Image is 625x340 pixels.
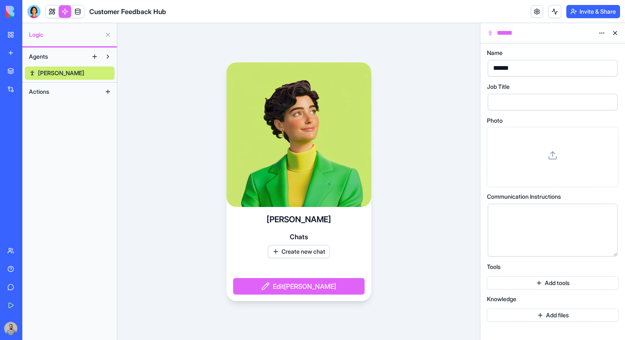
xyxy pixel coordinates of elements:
[487,84,510,90] span: Job Title
[487,296,516,302] span: Knowledge
[566,5,620,18] button: Invite & Share
[233,278,365,295] button: Edit[PERSON_NAME]
[487,194,561,200] span: Communication Instructions
[487,276,618,290] button: Add tools
[290,232,308,242] span: Chats
[6,6,57,17] img: logo
[29,31,101,39] span: Logic
[25,50,88,63] button: Agents
[4,322,17,335] img: image_123650291_bsq8ao.jpg
[89,7,166,17] span: Customer Feedback Hub
[29,88,49,96] span: Actions
[29,52,48,61] span: Agents
[487,118,503,124] span: Photo
[487,50,503,56] span: Name
[268,245,330,258] button: Create new chat
[38,69,84,77] span: [PERSON_NAME]
[267,214,331,225] h4: [PERSON_NAME]
[25,85,101,98] button: Actions
[487,309,618,322] button: Add files
[25,67,115,80] a: [PERSON_NAME]
[487,264,501,270] span: Tools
